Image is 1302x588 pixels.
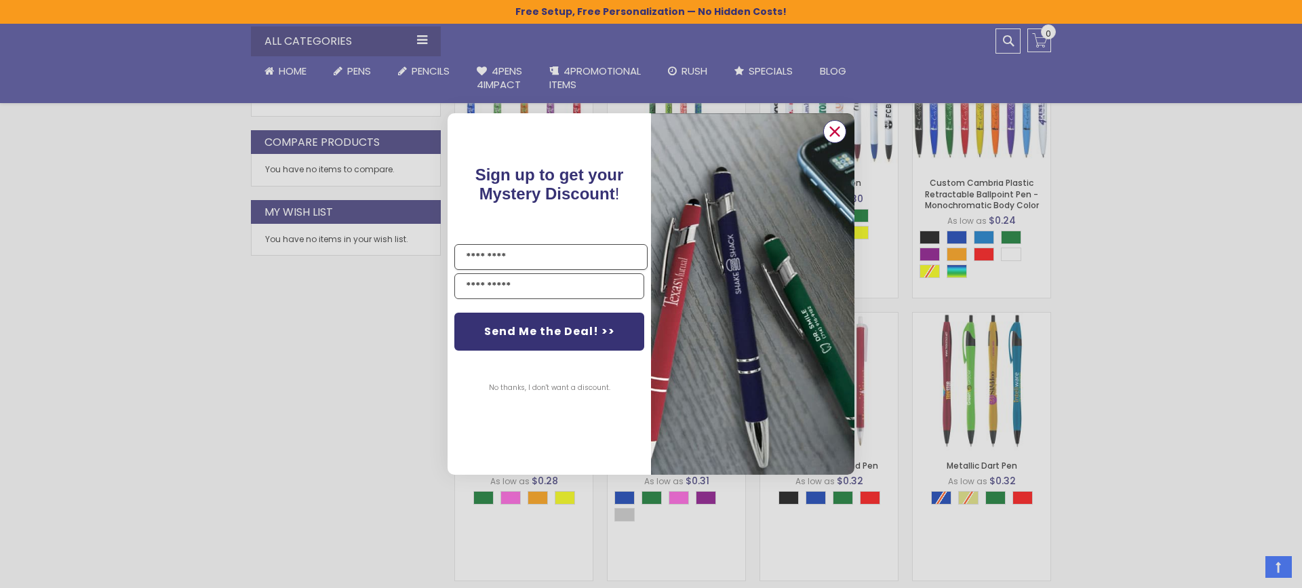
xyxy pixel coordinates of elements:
[823,120,846,143] button: Close dialog
[482,371,617,405] button: No thanks, I don't want a discount.
[475,165,624,203] span: !
[454,313,644,351] button: Send Me the Deal! >>
[475,165,624,203] span: Sign up to get your Mystery Discount
[651,113,854,475] img: pop-up-image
